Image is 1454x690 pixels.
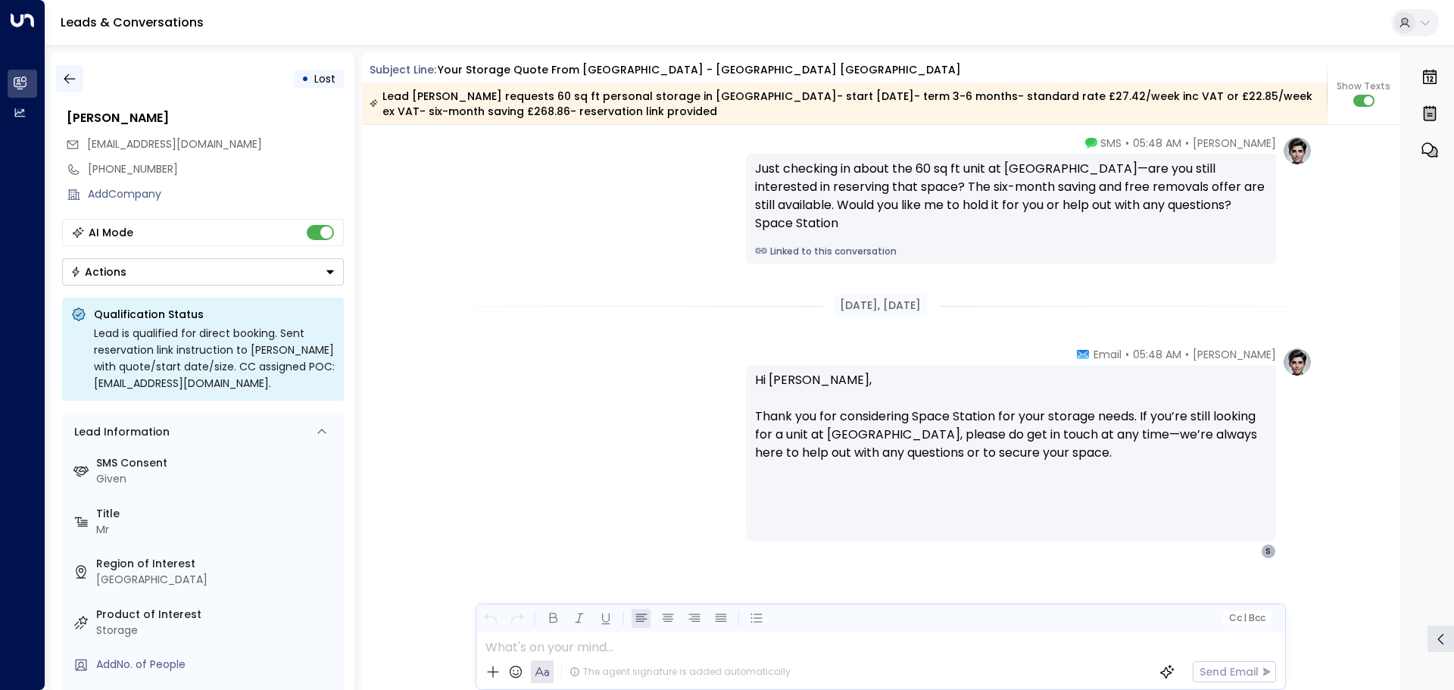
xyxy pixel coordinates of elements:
[88,186,344,202] div: AddCompany
[96,657,338,673] div: AddNo. of People
[755,371,1267,480] p: Hi [PERSON_NAME], Thank you for considering Space Station for your storage needs. If you’re still...
[1133,347,1181,362] span: 05:48 AM
[1094,347,1122,362] span: Email
[1337,80,1390,93] span: Show Texts
[370,89,1318,119] div: Lead [PERSON_NAME] requests 60 sq ft personal storage in [GEOGRAPHIC_DATA]- start [DATE]- term 3-...
[94,325,335,392] div: Lead is qualified for direct booking. Sent reservation link instruction to [PERSON_NAME] with quo...
[1125,347,1129,362] span: •
[62,258,344,286] div: Button group with a nested menu
[301,65,309,92] div: •
[834,295,927,317] div: [DATE], [DATE]
[87,136,262,151] span: [EMAIL_ADDRESS][DOMAIN_NAME]
[314,71,335,86] span: Lost
[1261,544,1276,559] div: S
[96,506,338,522] label: Title
[481,609,500,628] button: Undo
[1100,136,1122,151] span: SMS
[96,455,338,471] label: SMS Consent
[370,62,436,77] span: Subject Line:
[88,161,344,177] div: [PHONE_NUMBER]
[569,665,791,679] div: The agent signature is added automatically
[438,62,961,78] div: Your storage quote from [GEOGRAPHIC_DATA] - [GEOGRAPHIC_DATA] [GEOGRAPHIC_DATA]
[1228,613,1265,623] span: Cc Bcc
[1133,136,1181,151] span: 05:48 AM
[1185,136,1189,151] span: •
[62,258,344,286] button: Actions
[67,109,344,127] div: [PERSON_NAME]
[507,609,526,628] button: Redo
[87,136,262,152] span: scpeach24@icloud.com
[1193,136,1276,151] span: [PERSON_NAME]
[96,522,338,538] div: Mr
[1282,347,1312,377] img: profile-logo.png
[96,607,338,623] label: Product of Interest
[1193,347,1276,362] span: [PERSON_NAME]
[755,160,1267,233] div: Just checking in about the 60 sq ft unit at [GEOGRAPHIC_DATA]—are you still interested in reservi...
[89,225,133,240] div: AI Mode
[96,623,338,638] div: Storage
[96,471,338,487] div: Given
[61,14,204,31] a: Leads & Conversations
[1282,136,1312,166] img: profile-logo.png
[1222,611,1271,626] button: Cc|Bcc
[69,424,170,440] div: Lead Information
[1243,613,1247,623] span: |
[1185,347,1189,362] span: •
[96,556,338,572] label: Region of Interest
[96,572,338,588] div: [GEOGRAPHIC_DATA]
[755,245,1267,258] a: Linked to this conversation
[1125,136,1129,151] span: •
[94,307,335,322] p: Qualification Status
[70,265,126,279] div: Actions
